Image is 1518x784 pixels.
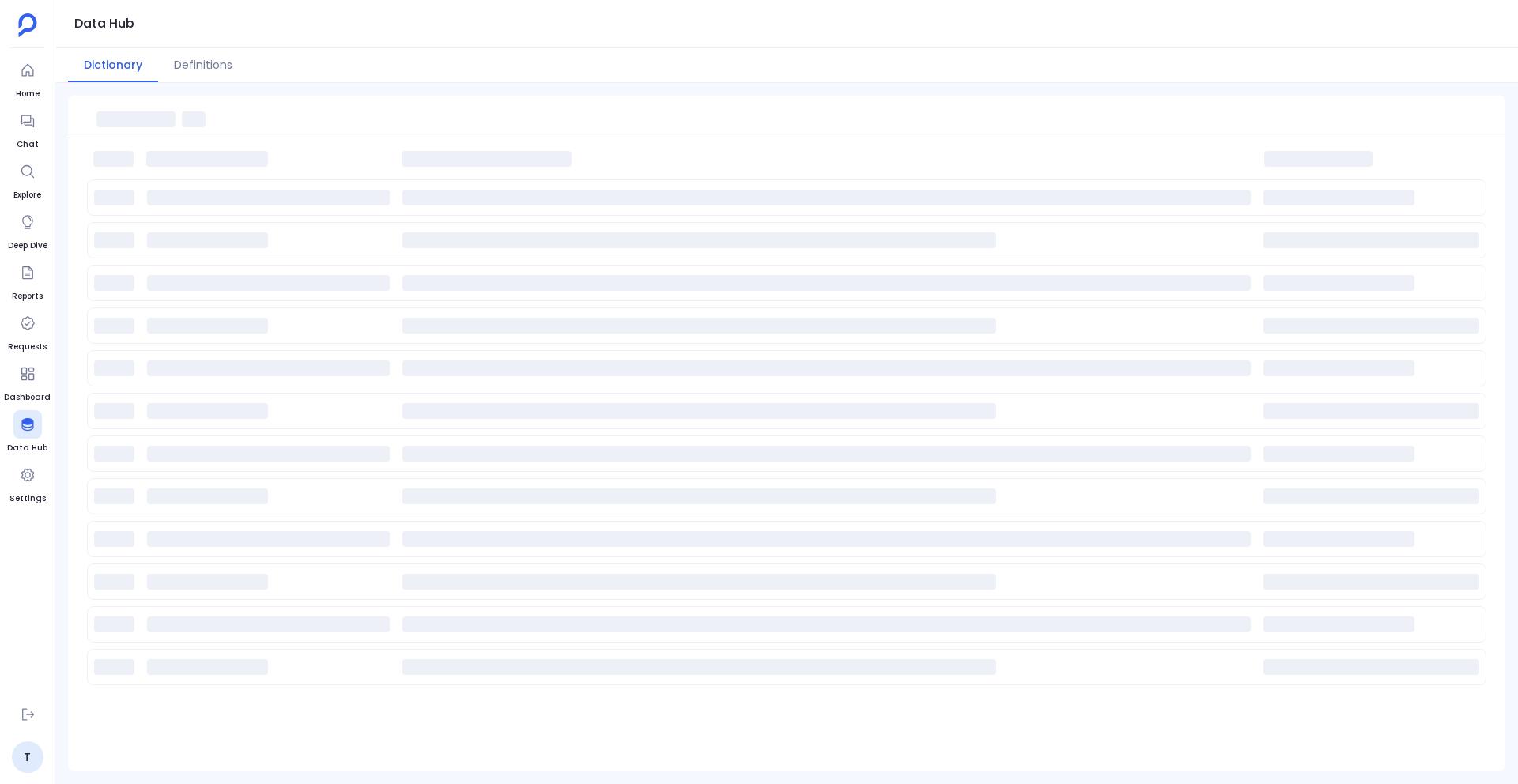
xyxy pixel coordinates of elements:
[4,391,51,404] span: Dashboard
[8,341,47,353] span: Requests
[74,13,134,35] h1: Data Hub
[68,48,158,82] button: Dictionary
[13,88,42,100] span: Home
[8,309,47,353] a: Requests
[158,48,248,82] button: Definitions
[13,189,42,202] span: Explore
[13,157,42,202] a: Explore
[8,239,47,252] span: Deep Dive
[13,56,42,100] a: Home
[9,492,46,505] span: Settings
[12,258,43,303] a: Reports
[7,410,47,454] a: Data Hub
[4,360,51,404] a: Dashboard
[9,461,46,505] a: Settings
[13,138,42,151] span: Chat
[8,208,47,252] a: Deep Dive
[13,107,42,151] a: Chat
[7,442,47,454] span: Data Hub
[18,13,37,37] img: petavue logo
[12,741,43,773] a: T
[12,290,43,303] span: Reports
